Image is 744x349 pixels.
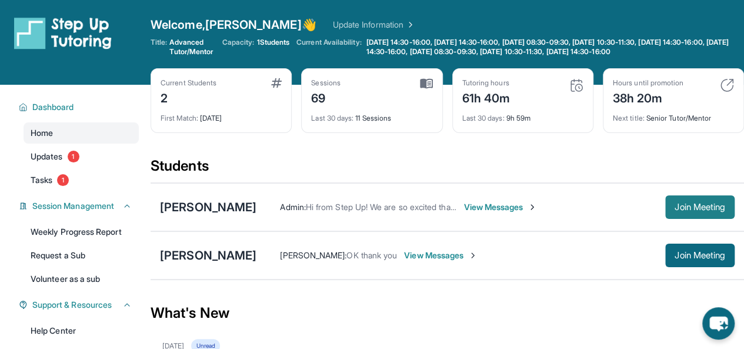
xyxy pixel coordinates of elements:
[161,78,216,88] div: Current Students
[311,88,341,107] div: 69
[32,299,112,311] span: Support & Resources
[613,88,683,107] div: 38h 20m
[161,107,282,123] div: [DATE]
[613,114,645,122] span: Next title :
[24,268,139,290] a: Volunteer as a sub
[160,247,256,264] div: [PERSON_NAME]
[31,151,63,162] span: Updates
[311,114,353,122] span: Last 30 days :
[161,88,216,107] div: 2
[280,202,305,212] span: Admin :
[160,199,256,215] div: [PERSON_NAME]
[222,38,255,47] span: Capacity:
[14,16,112,49] img: logo
[161,114,198,122] span: First Match :
[403,19,415,31] img: Chevron Right
[24,146,139,167] a: Updates1
[720,78,734,92] img: card
[364,38,744,56] a: [DATE] 14:30-16:00, [DATE] 14:30-16:00, [DATE] 08:30-09:30, [DATE] 10:30-11:30, [DATE] 14:30-16:0...
[28,101,132,113] button: Dashboard
[333,19,415,31] a: Update Information
[151,287,744,339] div: What's New
[311,107,432,123] div: 11 Sessions
[151,157,744,182] div: Students
[280,250,346,260] span: [PERSON_NAME] :
[31,127,53,139] span: Home
[665,195,735,219] button: Join Meeting
[311,78,341,88] div: Sessions
[366,38,742,56] span: [DATE] 14:30-16:00, [DATE] 14:30-16:00, [DATE] 08:30-09:30, [DATE] 10:30-11:30, [DATE] 14:30-16:0...
[24,245,139,266] a: Request a Sub
[675,204,725,211] span: Join Meeting
[169,38,215,56] span: Advanced Tutor/Mentor
[404,250,478,261] span: View Messages
[468,251,478,260] img: Chevron-Right
[151,38,167,56] span: Title:
[613,78,683,88] div: Hours until promotion
[24,320,139,341] a: Help Center
[256,38,289,47] span: 1 Students
[32,101,74,113] span: Dashboard
[32,200,114,212] span: Session Management
[462,114,505,122] span: Last 30 days :
[24,221,139,242] a: Weekly Progress Report
[675,252,725,259] span: Join Meeting
[462,88,511,107] div: 61h 40m
[528,202,537,212] img: Chevron-Right
[28,200,132,212] button: Session Management
[151,16,316,33] span: Welcome, [PERSON_NAME] 👋
[28,299,132,311] button: Support & Resources
[462,107,583,123] div: 9h 59m
[665,244,735,267] button: Join Meeting
[31,174,52,186] span: Tasks
[68,151,79,162] span: 1
[271,78,282,88] img: card
[57,174,69,186] span: 1
[569,78,583,92] img: card
[24,122,139,144] a: Home
[24,169,139,191] a: Tasks1
[613,107,734,123] div: Senior Tutor/Mentor
[346,250,397,260] span: OK thank you
[462,78,511,88] div: Tutoring hours
[463,201,537,213] span: View Messages
[296,38,361,56] span: Current Availability:
[702,307,735,340] button: chat-button
[420,78,433,89] img: card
